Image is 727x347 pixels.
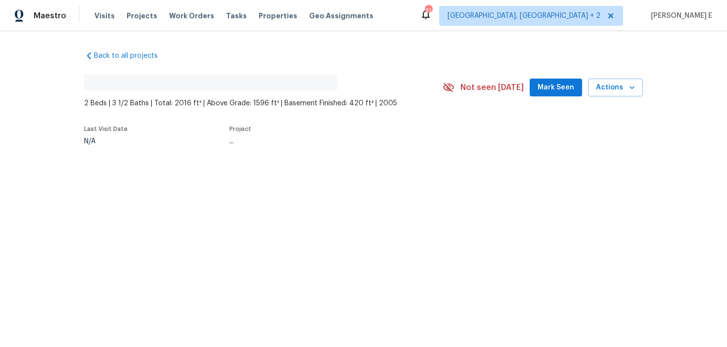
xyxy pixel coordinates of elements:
span: Geo Assignments [309,11,373,21]
button: Mark Seen [530,79,582,97]
span: Project [229,126,251,132]
span: Tasks [226,12,247,19]
span: [GEOGRAPHIC_DATA], [GEOGRAPHIC_DATA] + 2 [448,11,600,21]
a: Back to all projects [84,51,179,61]
span: Visits [94,11,115,21]
span: Not seen [DATE] [460,83,524,92]
button: Actions [588,79,643,97]
span: Work Orders [169,11,214,21]
span: 2 Beds | 3 1/2 Baths | Total: 2016 ft² | Above Grade: 1596 ft² | Basement Finished: 420 ft² | 2005 [84,98,443,108]
div: ... [229,138,419,145]
span: Mark Seen [538,82,574,94]
span: Maestro [34,11,66,21]
div: N/A [84,138,128,145]
span: Projects [127,11,157,21]
span: [PERSON_NAME] E [647,11,712,21]
span: Properties [259,11,297,21]
span: Actions [596,82,635,94]
div: 31 [425,6,432,16]
span: Last Visit Date [84,126,128,132]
